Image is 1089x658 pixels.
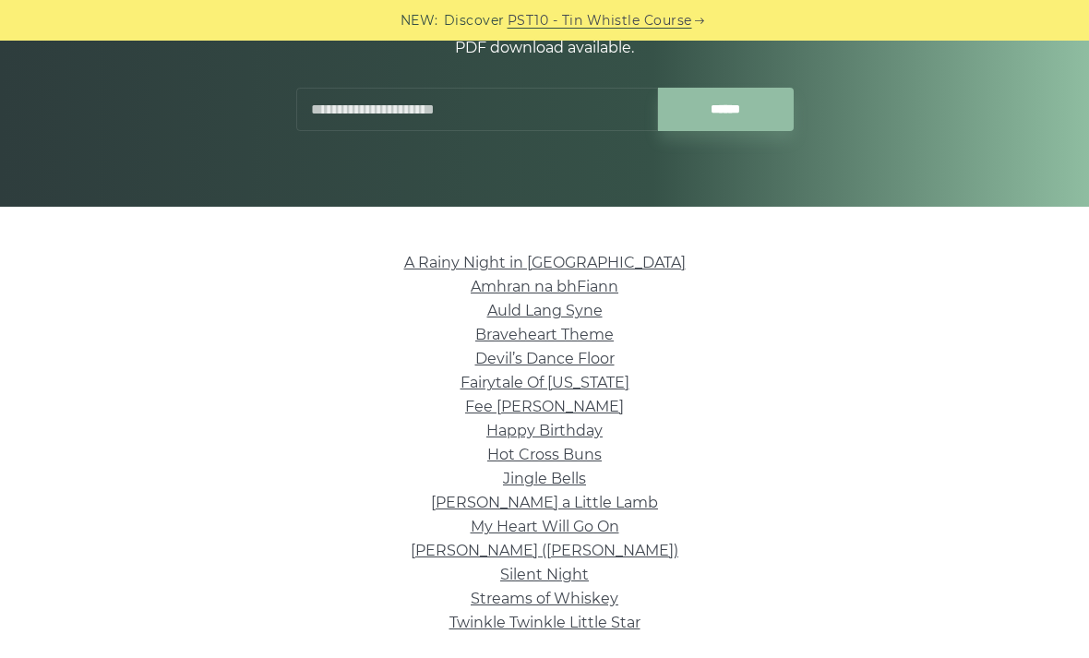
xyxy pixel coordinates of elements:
span: NEW: [401,10,438,31]
a: Happy Birthday [486,422,603,439]
a: [PERSON_NAME] a Little Lamb [431,494,658,511]
a: Hot Cross Buns [487,446,602,463]
a: Amhran na bhFiann [471,278,618,295]
a: Braveheart Theme [475,326,614,343]
a: Silent Night [500,566,589,583]
a: Fairytale Of [US_STATE] [461,374,629,391]
a: Fee [PERSON_NAME] [465,398,624,415]
a: Jingle Bells [503,470,586,487]
a: My Heart Will Go On [471,518,619,535]
a: Devil’s Dance Floor [475,350,615,367]
a: Twinkle Twinkle Little Star [449,614,640,631]
span: Discover [444,10,505,31]
a: [PERSON_NAME] ([PERSON_NAME]) [411,542,678,559]
a: Auld Lang Syne [487,302,603,319]
a: A Rainy Night in [GEOGRAPHIC_DATA] [404,254,686,271]
a: Streams of Whiskey [471,590,618,607]
a: PST10 - Tin Whistle Course [508,10,692,31]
